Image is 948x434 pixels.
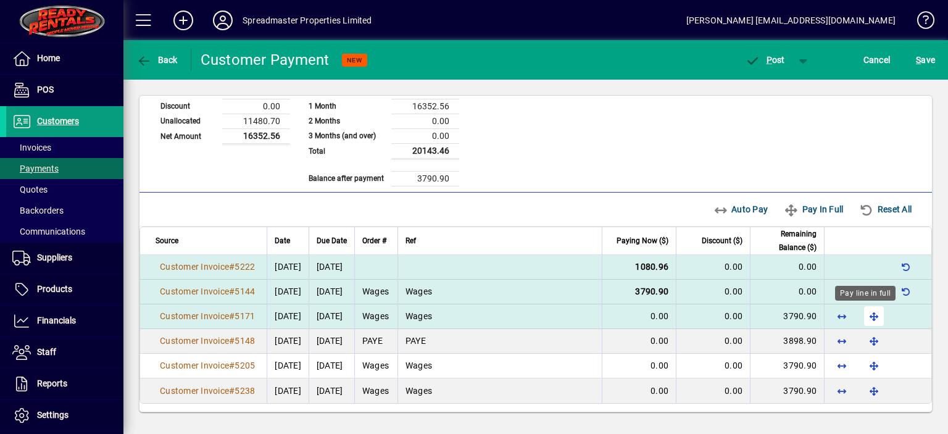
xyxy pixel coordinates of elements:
[784,199,843,219] span: Pay In Full
[37,410,69,420] span: Settings
[6,179,123,200] a: Quotes
[6,200,123,221] a: Backorders
[309,354,354,378] td: [DATE]
[37,284,72,294] span: Products
[354,329,397,354] td: PAYE
[391,143,459,159] td: 20143.46
[686,10,896,30] div: [PERSON_NAME] [EMAIL_ADDRESS][DOMAIN_NAME]
[309,304,354,329] td: [DATE]
[154,114,222,128] td: Unallocated
[725,336,742,346] span: 0.00
[154,128,222,144] td: Net Amount
[863,50,891,70] span: Cancel
[123,49,191,71] app-page-header-button: Back
[6,158,123,179] a: Payments
[275,311,301,321] span: [DATE]
[617,234,668,248] span: Paying Now ($)
[779,198,848,220] button: Pay In Full
[6,243,123,273] a: Suppliers
[354,378,397,403] td: Wages
[397,378,602,403] td: Wages
[317,234,347,248] span: Due Date
[12,164,59,173] span: Payments
[799,262,817,272] span: 0.00
[156,334,259,348] a: Customer Invoice#5148
[6,221,123,242] a: Communications
[12,185,48,194] span: Quotes
[6,137,123,158] a: Invoices
[201,50,330,70] div: Customer Payment
[275,234,290,248] span: Date
[913,49,938,71] button: Save
[397,280,602,304] td: Wages
[275,262,301,272] span: [DATE]
[783,361,817,370] span: 3790.90
[783,311,817,321] span: 3790.90
[354,304,397,329] td: Wages
[37,53,60,63] span: Home
[203,9,243,31] button: Profile
[651,311,668,321] span: 0.00
[302,143,391,159] td: Total
[235,262,255,272] span: 5222
[156,234,178,248] span: Source
[37,315,76,325] span: Financials
[235,286,255,296] span: 5144
[6,75,123,106] a: POS
[160,386,229,396] span: Customer Invoice
[37,347,56,357] span: Staff
[309,280,354,304] td: [DATE]
[12,206,64,215] span: Backorders
[309,378,354,403] td: [DATE]
[859,199,912,219] span: Reset All
[160,336,229,346] span: Customer Invoice
[6,337,123,368] a: Staff
[235,386,255,396] span: 5238
[854,198,917,220] button: Reset All
[6,43,123,74] a: Home
[133,49,181,71] button: Back
[6,400,123,431] a: Settings
[302,99,391,114] td: 1 Month
[156,384,259,398] a: Customer Invoice#5238
[235,336,255,346] span: 5148
[725,386,742,396] span: 0.00
[156,359,259,372] a: Customer Invoice#5205
[160,262,229,272] span: Customer Invoice
[6,274,123,305] a: Products
[37,116,79,126] span: Customers
[164,9,203,31] button: Add
[235,311,255,321] span: 5171
[758,227,817,254] span: Remaining Balance ($)
[745,55,785,65] span: ost
[275,286,301,296] span: [DATE]
[154,99,222,114] td: Discount
[37,85,54,94] span: POS
[156,260,259,273] a: Customer Invoice#5222
[154,69,290,145] app-page-summary-card: Payment Summary
[783,336,817,346] span: 3898.90
[635,262,668,272] span: 1080.96
[222,99,290,114] td: 0.00
[651,361,668,370] span: 0.00
[725,262,742,272] span: 0.00
[12,143,51,152] span: Invoices
[725,286,742,296] span: 0.00
[235,361,255,370] span: 5205
[713,199,768,219] span: Auto Pay
[136,55,178,65] span: Back
[6,306,123,336] a: Financials
[725,361,742,370] span: 0.00
[835,286,896,301] div: Pay line in full
[916,55,921,65] span: S
[160,311,229,321] span: Customer Invoice
[275,386,301,396] span: [DATE]
[243,10,372,30] div: Spreadmaster Properties Limited
[739,49,791,71] button: Post
[6,369,123,399] a: Reports
[354,280,397,304] td: Wages
[799,286,817,296] span: 0.00
[354,354,397,378] td: Wages
[347,56,362,64] span: NEW
[302,69,459,186] app-page-summary-card: Customer Balances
